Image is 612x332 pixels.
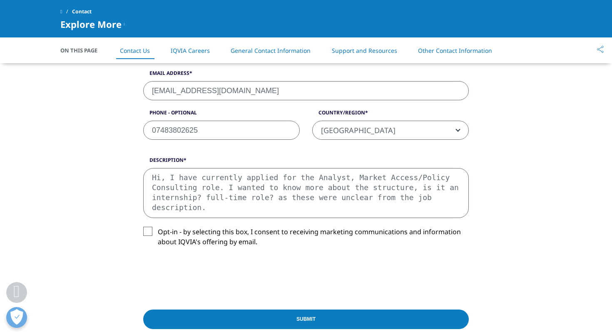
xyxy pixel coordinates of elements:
[231,47,311,55] a: General Contact Information
[143,227,469,251] label: Opt-in - by selecting this box, I consent to receiving marketing communications and information a...
[143,156,469,168] label: Description
[72,4,92,19] span: Contact
[60,19,122,29] span: Explore More
[143,69,469,81] label: Email Address
[143,260,270,292] iframe: reCAPTCHA
[143,109,300,121] label: Phone - Optional
[143,310,469,329] input: Submit
[332,47,397,55] a: Support and Resources
[60,46,106,55] span: On This Page
[171,47,210,55] a: IQVIA Careers
[120,47,150,55] a: Contact Us
[312,109,469,121] label: Country/Region
[313,121,468,140] span: United Kingdom
[418,47,492,55] a: Other Contact Information
[6,307,27,328] button: Open Preferences
[312,121,469,140] span: United Kingdom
